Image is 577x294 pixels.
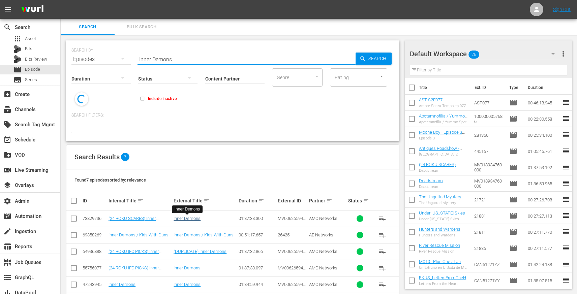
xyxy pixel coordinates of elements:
[419,227,460,232] a: Hunters and Wardens
[419,249,460,254] div: River Rescue Mission
[472,192,507,208] td: 21721
[562,131,570,139] span: reorder
[374,260,390,276] button: playlist_add
[419,275,469,285] a: RKUS_LettersFromTheHeart
[374,227,390,243] button: playlist_add
[16,2,49,18] img: ans4CAIJ8jUAAAAAAAAAAAAAAAAAAAAAAAAgQb4GAAAAAAAAAAAAAAAAAAAAAAAAJMjXAAAAAAAAAAAAAAAAAAAAAAAAgAT5G...
[525,175,562,192] td: 01:36:59.965
[309,249,337,254] span: AMC Networks
[25,45,32,52] span: Bits
[204,198,210,204] span: sort
[509,260,517,268] span: Episode
[174,216,201,221] a: Inner Demons
[524,78,564,97] th: Duration
[3,212,11,220] span: Automation
[419,185,443,189] div: Deadstream
[472,208,507,224] td: 21831
[562,179,570,187] span: reorder
[3,136,11,144] span: Schedule
[419,104,466,108] div: Amore Senza Tempo ep.077
[419,194,461,199] a: The Ungutted Mystery
[109,197,172,205] div: Internal Title
[472,256,507,272] td: CAN51271ZZ
[3,23,11,31] span: Search
[309,282,337,287] span: AMC Networks
[509,115,517,123] span: Episode
[13,35,22,43] span: Asset
[562,276,570,284] span: reorder
[278,282,306,292] span: MV006265940000
[3,181,11,189] span: Overlays
[65,23,111,31] span: Search
[326,198,332,204] span: sort
[472,127,507,143] td: 281356
[258,198,264,204] span: sort
[121,153,129,161] span: 7
[109,249,161,259] a: (24 ROKU IFC PICKS) Inner Demons
[525,192,562,208] td: 00:27:26.708
[472,95,507,111] td: AST077
[74,153,120,161] span: Search Results
[3,151,11,159] span: VOD
[525,143,562,159] td: 01:05:45.761
[83,232,107,237] div: 69358269
[175,206,200,212] div: Inner Demons
[356,53,392,65] button: Search
[239,197,276,205] div: Duration
[74,177,146,183] span: Found 7 episodes sorted by: relevance
[562,98,570,106] span: reorder
[174,197,237,205] div: External Title
[83,282,107,287] div: 47243945
[419,78,470,97] th: Title
[525,272,562,289] td: 01:38:07.815
[472,143,507,159] td: 445167
[83,198,107,203] div: ID
[239,249,276,254] div: 01:37:32.866
[3,273,11,282] span: GraphQL
[419,162,458,172] a: (24 ROKU SCARES) Deadstream
[509,244,517,252] span: Episode
[239,282,276,287] div: 01:34:59.944
[83,265,107,270] div: 55756077
[109,216,158,226] a: (24 ROKU SCARES) Inner Demons
[119,23,164,31] span: Bulk Search
[525,208,562,224] td: 00:27:27.113
[562,244,570,252] span: reorder
[509,196,517,204] span: Episode
[525,95,562,111] td: 00:46:18.945
[509,228,517,236] span: Episode
[562,163,570,171] span: reorder
[470,78,505,97] th: Ext. ID
[174,265,201,270] a: Inner Demons
[509,179,517,188] span: Episode
[419,152,469,157] div: [GEOGRAPHIC_DATA] 2
[3,258,11,266] span: Job Queues
[83,216,107,221] div: 73829736
[25,76,37,83] span: Series
[419,146,463,161] a: Antiques Roadshow - [GEOGRAPHIC_DATA] 2 (S47E13)
[419,97,443,102] a: AST S2E077
[472,175,507,192] td: MV018934760000
[378,73,385,79] button: Open
[472,240,507,256] td: 21836
[419,130,465,140] a: Moone Boy - Episode 3 (S1E3)
[562,195,570,203] span: reorder
[3,166,11,174] span: Live Streaming
[366,53,392,65] span: Search
[3,242,11,251] span: Reports
[419,201,461,205] div: The Ungutted Mystery
[3,227,11,235] span: Ingestion
[374,210,390,227] button: playlist_add
[309,197,346,205] div: Partner
[509,99,517,107] span: Episode
[525,159,562,175] td: 01:37:53.192
[25,35,36,42] span: Asset
[109,282,135,287] a: Inner Demons
[509,276,517,285] span: Episode
[3,105,11,113] span: Channels
[348,197,372,205] div: Status
[13,55,22,63] div: Bits Review
[71,50,131,69] div: Episodes
[4,5,12,13] span: menu
[109,265,161,275] a: (24 ROKU IFC PICKS) Inner Demons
